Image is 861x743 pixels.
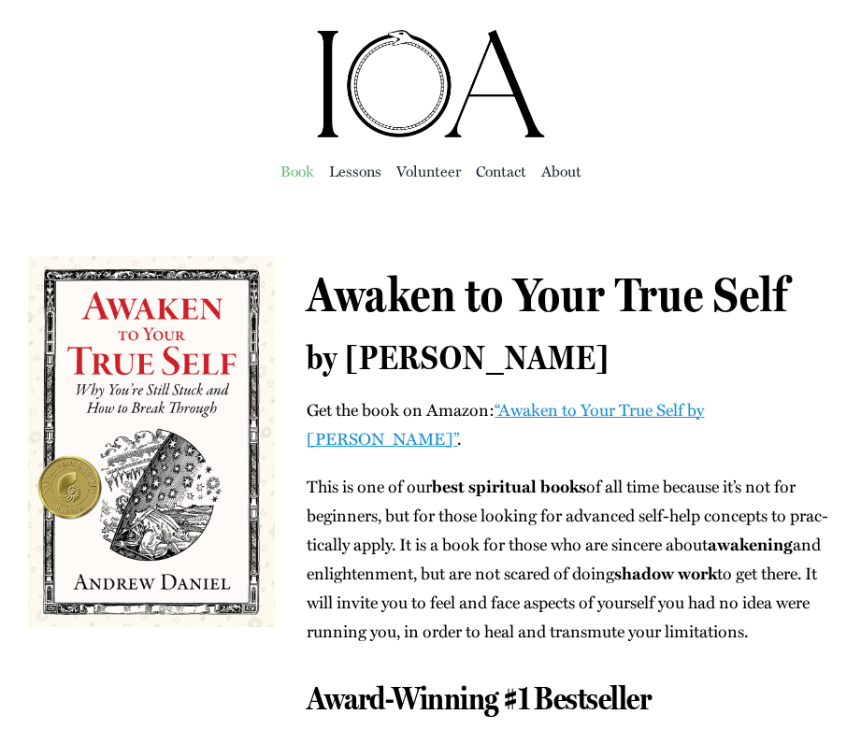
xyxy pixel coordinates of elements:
a: Lessons [329,158,381,184]
b: best spir­i­tu­al books [432,474,586,498]
a: “Awak­en to Your True Self by [PERSON_NAME]” [307,397,704,450]
img: awaken-to-your-true-self-andrew-daniel-cover-gold-nautilus-book-award-25 [28,256,275,626]
b: awak­en­ing [708,532,793,556]
p: Get the book on Ama­zon: . [307,395,833,453]
a: Book [280,158,314,184]
span: Award-Winning #1 Bestseller [307,679,651,717]
b: shad­ow work [614,561,717,585]
a: About [541,158,581,184]
img: Institute of Awakening [314,28,548,140]
p: This is one of our of all time because it’s not for begin­ners, but for those look­ing for advanc... [307,472,833,646]
a: ioa-logo [314,24,548,49]
nav: Main [28,140,833,200]
span: Awaken to Your True Self [307,265,788,322]
a: Con­tact [476,158,526,184]
a: Vol­un­teer [396,158,461,184]
span: by [PERSON_NAME] [307,337,609,378]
